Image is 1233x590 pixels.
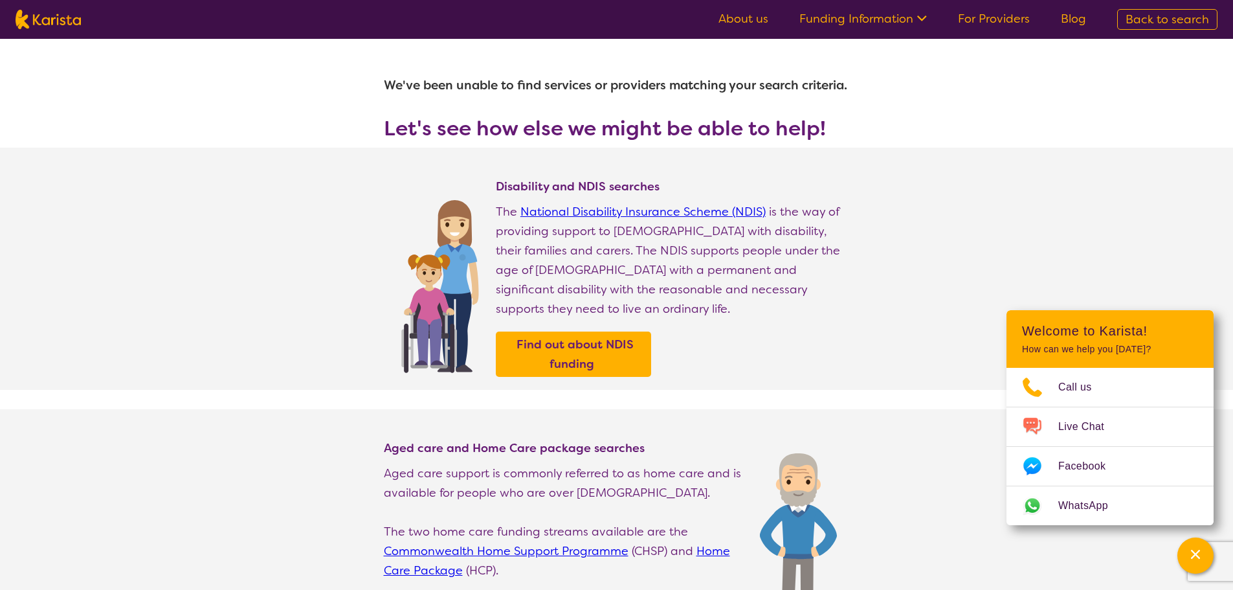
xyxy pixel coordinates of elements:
[384,70,850,101] h1: We've been unable to find services or providers matching your search criteria.
[1022,323,1198,339] h2: Welcome to Karista!
[496,202,850,319] p: The is the way of providing support to [DEMOGRAPHIC_DATA] with disability, their families and car...
[384,543,628,559] a: Commonwealth Home Support Programme
[517,337,634,372] b: Find out about NDIS funding
[384,522,747,580] p: The two home care funding streams available are the (CHSP) and (HCP).
[1058,378,1107,397] span: Call us
[499,335,648,374] a: Find out about NDIS funding
[1126,12,1209,27] span: Back to search
[384,464,747,503] p: Aged care support is commonly referred to as home care and is available for people who are over [...
[496,179,850,194] h4: Disability and NDIS searches
[384,117,850,140] h3: Let's see how else we might be able to help!
[397,192,483,373] img: Find NDIS and Disability services and providers
[1006,486,1214,525] a: Web link opens in a new tab.
[1022,344,1198,355] p: How can we help you [DATE]?
[958,11,1030,27] a: For Providers
[1058,457,1121,476] span: Facebook
[1177,538,1214,574] button: Channel Menu
[718,11,768,27] a: About us
[16,10,81,29] img: Karista logo
[384,440,747,456] h4: Aged care and Home Care package searches
[1058,496,1124,516] span: WhatsApp
[1061,11,1086,27] a: Blog
[520,204,766,220] a: National Disability Insurance Scheme (NDIS)
[1006,310,1214,525] div: Channel Menu
[799,11,927,27] a: Funding Information
[1117,9,1217,30] a: Back to search
[1006,368,1214,525] ul: Choose channel
[1058,417,1120,437] span: Live Chat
